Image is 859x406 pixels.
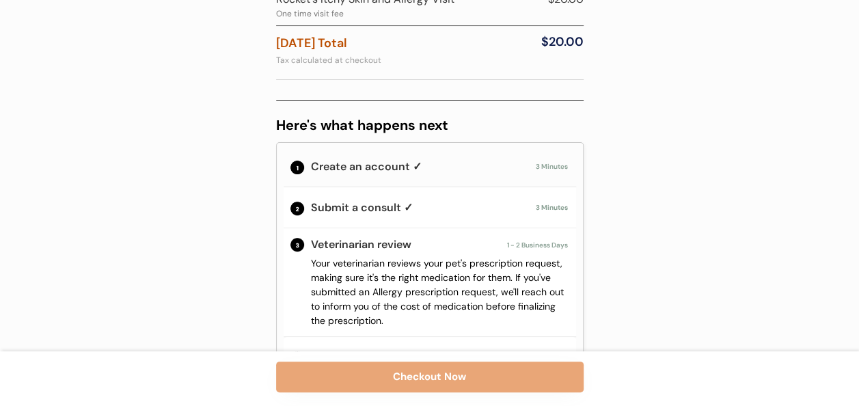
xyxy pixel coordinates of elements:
div: Your veterinarian reviews your pet's prescription request, making sure it's the right medication ... [311,256,568,328]
div: 1 - 2 Business Days [507,240,568,250]
button: Checkout Now [276,362,584,392]
div: Create an account ✓ [311,159,517,175]
div: $20.00 [515,33,584,51]
div: Here's what happens next [276,115,584,135]
div: [DATE] Total [276,33,515,55]
div: Veterinarian review [311,236,507,253]
div: Submit a consult ✓ [311,200,517,216]
div: One time visit fee [276,10,347,18]
div: Tax calculated at checkout [276,55,413,66]
div: 3 Minutes [517,202,568,213]
div: Prescription delivered [311,349,533,366]
div: 3 Minutes [517,161,568,172]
